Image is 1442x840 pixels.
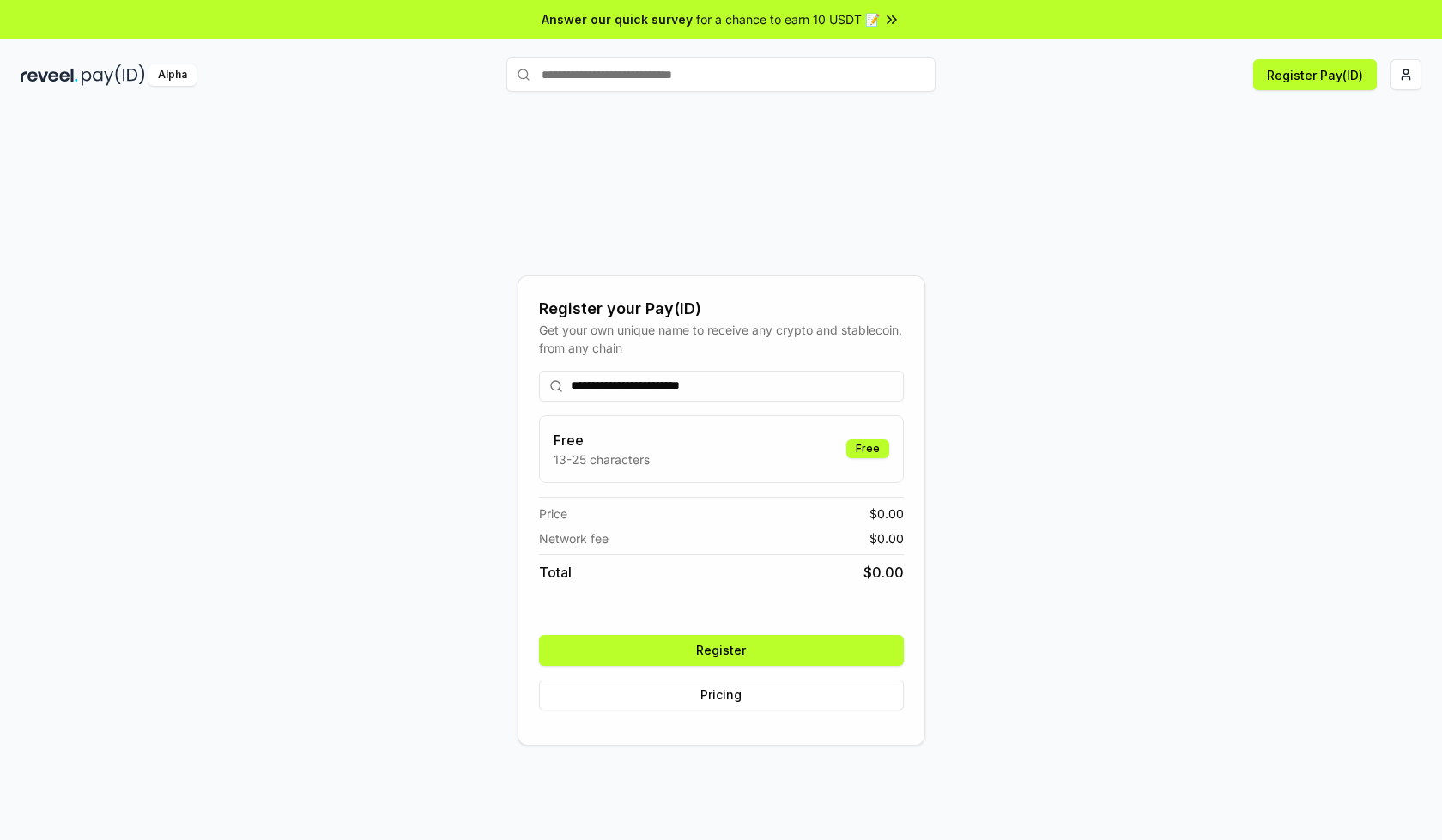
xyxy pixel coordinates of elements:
span: $ 0.00 [863,562,904,583]
img: pay_id [82,64,145,86]
button: Register Pay(ID) [1253,59,1377,90]
div: Free [846,439,889,458]
h3: Free [554,430,650,450]
button: Pricing [539,680,904,710]
img: reveel_dark [21,64,78,86]
span: Price [539,505,567,523]
p: 13-25 characters [554,450,650,468]
span: Total [539,562,572,583]
span: Network fee [539,529,609,547]
span: $ 0.00 [869,505,904,523]
div: Register your Pay(ID) [539,297,904,321]
button: Register [539,635,904,666]
span: $ 0.00 [869,529,904,547]
div: Get your own unique name to receive any crypto and stablecoin, from any chain [539,321,904,357]
span: for a chance to earn 10 USDT 📝 [696,10,880,28]
span: Answer our quick survey [542,10,693,28]
div: Alpha [148,64,197,86]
